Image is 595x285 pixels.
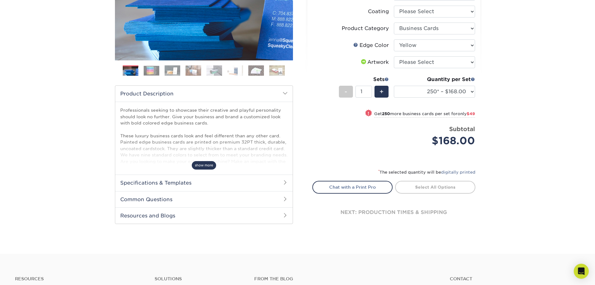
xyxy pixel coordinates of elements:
div: next: production times & shipping [312,194,475,231]
span: ! [368,110,369,117]
h4: Solutions [155,276,245,282]
span: only [458,111,475,116]
img: Business Cards 08 [269,65,285,76]
div: Edge Color [353,42,389,49]
img: Business Cards 05 [206,65,222,76]
div: Coating [368,8,389,15]
h4: From the Blog [254,276,433,282]
div: Product Category [342,25,389,32]
small: Get more business cards per set for [374,111,475,118]
h2: Resources and Blogs [115,207,293,224]
div: $168.00 [399,133,475,148]
a: Contact [450,276,580,282]
strong: Subtotal [449,125,475,132]
a: Chat with a Print Pro [312,181,393,193]
strong: 250 [382,111,390,116]
img: Business Cards 07 [248,65,264,76]
div: Quantity per Set [394,76,475,83]
span: show more [192,161,216,170]
span: + [379,87,384,96]
img: Business Cards 01 [123,63,138,79]
div: Open Intercom Messenger [574,264,589,279]
a: digitally printed [441,170,475,175]
h2: Common Questions [115,191,293,207]
div: Artwork [360,59,389,66]
h2: Product Description [115,86,293,102]
span: $49 [467,111,475,116]
h2: Specifications & Templates [115,175,293,191]
img: Business Cards 03 [165,65,180,76]
h4: Resources [15,276,145,282]
img: Business Cards 06 [227,65,243,76]
img: Business Cards 02 [144,66,159,75]
span: - [345,87,347,96]
a: Select All Options [395,181,475,193]
small: The selected quantity will be [378,170,475,175]
p: Professionals seeking to showcase their creative and playful personality should look no further. ... [120,107,288,228]
div: Sets [339,76,389,83]
img: Business Cards 04 [186,65,201,76]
